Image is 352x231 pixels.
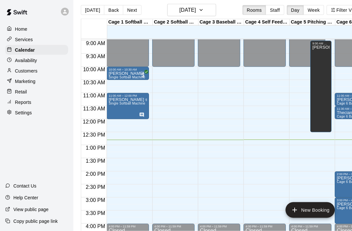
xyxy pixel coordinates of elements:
span: 12:30 PM [81,132,107,138]
button: Back [104,5,123,15]
button: Rooms [242,5,266,15]
p: Settings [15,109,32,116]
div: 4:00 PM – 11:59 PM [245,225,284,228]
p: Home [15,26,27,32]
div: 9:00 AM – 12:30 PM [312,42,330,45]
a: Reports [5,97,68,107]
span: 3:30 PM [84,211,107,216]
div: 4:00 PM – 11:59 PM [154,225,193,228]
div: 11:00 AM – 12:00 PM: Mike sb machine [107,93,149,119]
span: 10:00 AM [81,67,107,73]
div: 4:00 PM – 11:59 PM [109,225,147,228]
p: Customers [15,68,37,74]
a: Services [5,35,68,44]
button: Next [123,5,141,15]
p: Contact Us [13,183,37,189]
span: 9:30 AM [84,54,107,59]
div: Cage 3 Baseball Machine/Softball Machine [198,19,244,25]
span: 4:00 PM [84,224,107,229]
button: add [286,202,335,218]
button: Staff [266,5,284,15]
span: 2:30 PM [84,185,107,190]
span: 9:00 AM [84,41,107,46]
button: Day [287,5,304,15]
div: 9:00 AM – 12:30 PM: Jason [310,41,331,132]
p: Copy public page link [13,218,58,224]
span: All customers have paid [140,72,146,78]
div: Cage 2 Softball Machine/Live [153,19,198,25]
span: 10:30 AM [81,80,107,86]
a: Retail [5,87,68,97]
p: View public page [13,206,49,213]
span: 3:00 PM [84,198,107,203]
a: Marketing [5,76,68,86]
div: Cage 5 Pitching Lane/Live [290,19,335,25]
a: Customers [5,66,68,76]
p: Calendar [15,47,35,53]
svg: Has notes [139,112,144,118]
div: 4:00 PM – 11:59 PM [200,225,238,228]
a: Settings [5,108,68,118]
span: 1:00 PM [84,145,107,151]
p: Help Center [13,194,38,201]
p: Reports [15,99,31,106]
a: Calendar [5,45,68,55]
span: 11:00 AM [81,93,107,99]
div: Cage 1 Softball Machine/Live [107,19,153,25]
div: 11:00 AM – 12:00 PM [109,94,147,97]
a: Home [5,24,68,34]
span: Single Softball Machine [109,102,145,105]
p: Retail [15,89,27,95]
div: 10:00 AM – 10:30 AM: Abigail Ledbetter [107,67,149,80]
span: Single Softball Machine [109,75,145,79]
span: 1:30 PM [84,158,107,164]
div: Cage 4 Self Feeder Baseball Machine/Live [244,19,290,25]
div: 10:00 AM – 10:30 AM [109,68,147,71]
h6: [DATE] [179,6,196,15]
button: [DATE] [81,5,104,15]
span: 2:00 PM [84,172,107,177]
a: Availability [5,56,68,65]
div: 4:00 PM – 11:59 PM [291,225,330,228]
button: Week [303,5,324,15]
p: Marketing [15,78,36,85]
p: Services [15,36,33,43]
span: 11:30 AM [81,106,107,112]
p: Availability [15,57,37,64]
button: [DATE] [167,4,216,16]
span: 12:00 PM [81,119,107,125]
